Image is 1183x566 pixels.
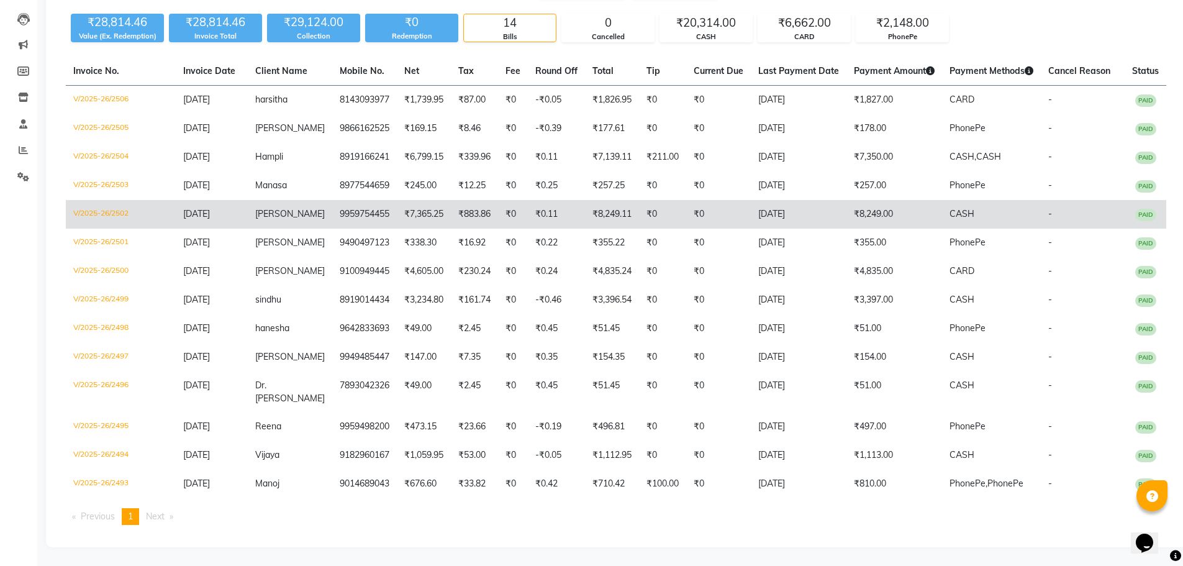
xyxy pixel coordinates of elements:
[686,143,751,171] td: ₹0
[255,421,281,432] span: Reena
[451,143,498,171] td: ₹339.96
[950,180,986,191] span: PhonePe
[397,470,451,498] td: ₹676.60
[183,94,210,105] span: [DATE]
[528,343,585,372] td: ₹0.35
[505,65,520,76] span: Fee
[464,32,556,42] div: Bills
[255,65,307,76] span: Client Name
[146,511,165,522] span: Next
[846,200,942,229] td: ₹8,249.00
[1135,294,1156,307] span: PAID
[751,343,846,372] td: [DATE]
[451,257,498,286] td: ₹230.24
[66,372,176,413] td: V/2025-26/2496
[451,470,498,498] td: ₹33.82
[639,441,686,470] td: ₹0
[183,421,210,432] span: [DATE]
[1135,152,1156,164] span: PAID
[183,151,210,162] span: [DATE]
[528,171,585,200] td: ₹0.25
[255,449,279,460] span: Vijaya
[686,470,751,498] td: ₹0
[1135,180,1156,193] span: PAID
[639,343,686,372] td: ₹0
[183,478,210,489] span: [DATE]
[639,314,686,343] td: ₹0
[66,200,176,229] td: V/2025-26/2502
[854,65,935,76] span: Payment Amount
[66,508,1166,525] nav: Pagination
[639,143,686,171] td: ₹211.00
[1135,237,1156,250] span: PAID
[332,343,397,372] td: 9949485447
[1048,294,1052,305] span: -
[183,180,210,191] span: [DATE]
[846,441,942,470] td: ₹1,113.00
[183,449,210,460] span: [DATE]
[183,237,210,248] span: [DATE]
[66,257,176,286] td: V/2025-26/2500
[1135,450,1156,462] span: PAID
[950,351,974,362] span: CASH
[694,65,743,76] span: Current Due
[528,229,585,257] td: ₹0.22
[183,294,210,305] span: [DATE]
[498,171,528,200] td: ₹0
[498,86,528,115] td: ₹0
[562,32,654,42] div: Cancelled
[451,229,498,257] td: ₹16.92
[528,470,585,498] td: ₹0.42
[528,143,585,171] td: ₹0.11
[585,343,639,372] td: ₹154.35
[987,478,1023,489] span: PhonePe
[397,171,451,200] td: ₹245.00
[751,372,846,413] td: [DATE]
[71,31,164,42] div: Value (Ex. Redemption)
[397,200,451,229] td: ₹7,365.25
[498,143,528,171] td: ₹0
[751,86,846,115] td: [DATE]
[585,413,639,441] td: ₹496.81
[686,314,751,343] td: ₹0
[451,413,498,441] td: ₹23.66
[498,470,528,498] td: ₹0
[169,14,262,31] div: ₹28,814.46
[950,478,987,489] span: PhonePe,
[1048,322,1052,334] span: -
[397,86,451,115] td: ₹1,739.95
[950,122,986,134] span: PhonePe
[846,314,942,343] td: ₹51.00
[639,114,686,143] td: ₹0
[585,470,639,498] td: ₹710.42
[1048,151,1052,162] span: -
[464,14,556,32] div: 14
[686,257,751,286] td: ₹0
[1048,478,1052,489] span: -
[183,351,210,362] span: [DATE]
[66,229,176,257] td: V/2025-26/2501
[846,86,942,115] td: ₹1,827.00
[751,413,846,441] td: [DATE]
[397,314,451,343] td: ₹49.00
[365,14,458,31] div: ₹0
[66,343,176,372] td: V/2025-26/2497
[498,200,528,229] td: ₹0
[585,286,639,314] td: ₹3,396.54
[751,229,846,257] td: [DATE]
[255,351,325,362] span: [PERSON_NAME]
[1048,380,1052,391] span: -
[950,265,974,276] span: CARD
[397,343,451,372] td: ₹147.00
[528,86,585,115] td: -₹0.05
[686,286,751,314] td: ₹0
[562,14,654,32] div: 0
[846,413,942,441] td: ₹497.00
[856,14,948,32] div: ₹2,148.00
[66,441,176,470] td: V/2025-26/2494
[639,200,686,229] td: ₹0
[183,122,210,134] span: [DATE]
[1048,265,1052,276] span: -
[950,322,986,334] span: PhonePe
[528,114,585,143] td: -₹0.39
